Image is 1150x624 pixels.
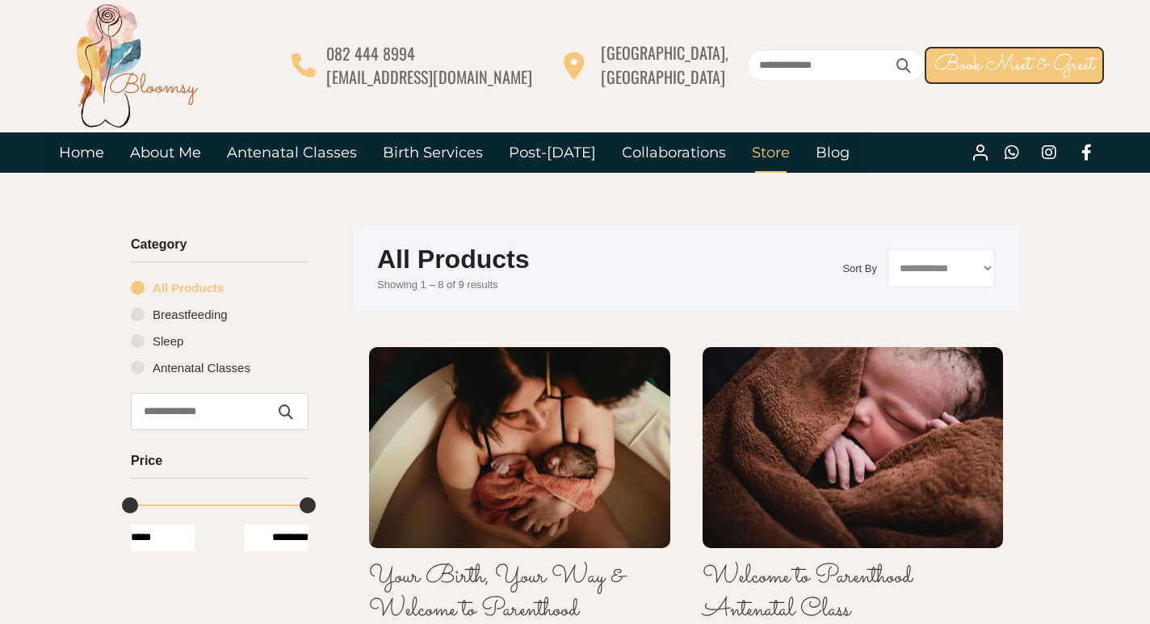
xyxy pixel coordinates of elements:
[377,278,498,291] span: Showing 1 – 8 of 9 results
[370,132,496,173] a: Birth Services
[369,347,670,548] img: Your Birth, Your Way & Welcome to Parenthood Antenatal Classes
[377,246,529,272] h1: All Products
[326,41,415,65] span: 082 444 8994
[326,65,532,89] span: [EMAIL_ADDRESS][DOMAIN_NAME]
[117,132,214,173] a: About Me
[131,226,308,274] h3: Category
[496,132,609,173] a: Post-[DATE]
[601,65,725,89] span: [GEOGRAPHIC_DATA]
[131,328,308,354] a: Sleep
[609,132,739,173] a: Collaborations
[934,49,1094,81] span: Book Meet & Greet
[131,274,308,301] a: All Products
[703,347,1004,548] img: Welcome to Parenthood Antenatal Class
[803,132,862,173] a: Blog
[72,1,201,130] img: Bloomsy
[925,47,1104,84] a: Book Meet & Greet
[214,132,370,173] a: Antenatal Classes
[842,263,877,274] label: Sort By
[601,40,728,65] span: [GEOGRAPHIC_DATA],
[131,354,308,381] a: Antenatal Classes
[46,132,117,173] a: Home
[739,132,803,173] a: Store
[131,442,308,491] h3: Price
[131,301,308,328] a: Breastfeeding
